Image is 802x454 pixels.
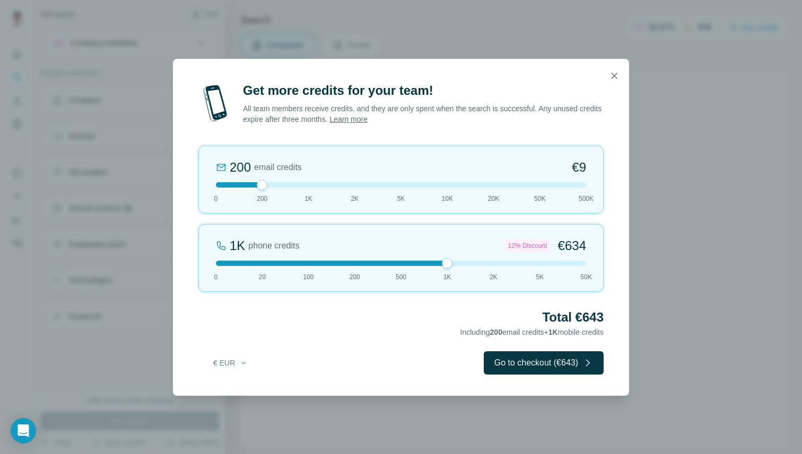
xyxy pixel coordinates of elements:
span: 50K [534,194,545,203]
button: Go to checkout (€643) [484,351,604,375]
p: All team members receive credits, and they are only spent when the search is successful. Any unus... [243,103,604,124]
span: 5K [397,194,405,203]
span: 5K [536,272,544,282]
span: 1K [548,328,558,336]
img: mobile-phone [198,82,232,124]
span: phone credits [248,239,299,252]
span: 20 [259,272,266,282]
span: 200 [490,328,502,336]
span: 2K [351,194,359,203]
span: 200 [350,272,360,282]
span: Including email credits + mobile credits [460,328,604,336]
a: Learn more [329,115,368,123]
span: 20K [488,194,499,203]
div: 12% Discount [505,239,551,252]
h2: Total €643 [198,309,604,326]
span: 500 [396,272,406,282]
span: 50K [580,272,591,282]
div: 1K [230,237,245,254]
span: 1K [304,194,312,203]
span: €634 [558,237,586,254]
span: 10K [442,194,453,203]
button: € EUR [206,353,255,372]
span: 100 [303,272,313,282]
span: 2K [490,272,498,282]
span: 200 [257,194,267,203]
span: 0 [214,272,218,282]
span: email credits [254,161,302,174]
span: 0 [214,194,218,203]
span: €9 [572,159,586,176]
span: 500K [579,194,594,203]
div: 200 [230,159,251,176]
div: Open Intercom Messenger [11,418,36,443]
span: 1K [443,272,451,282]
